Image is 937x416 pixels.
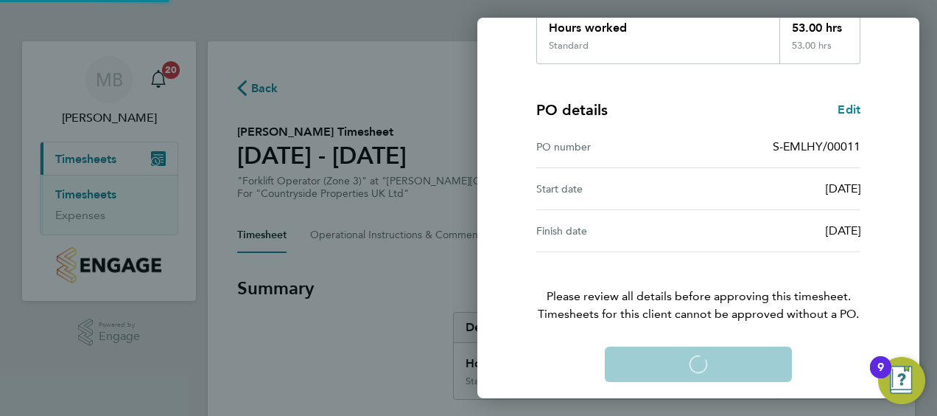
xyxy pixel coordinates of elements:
[878,357,925,404] button: Open Resource Center, 9 new notifications
[519,252,878,323] p: Please review all details before approving this timesheet.
[536,222,698,240] div: Finish date
[536,100,608,120] h4: PO details
[536,180,698,198] div: Start date
[779,40,860,63] div: 53.00 hrs
[698,222,860,240] div: [DATE]
[519,305,878,323] span: Timesheets for this client cannot be approved without a PO.
[549,40,589,52] div: Standard
[779,7,860,40] div: 53.00 hrs
[537,7,779,40] div: Hours worked
[838,103,860,117] span: Edit
[536,138,698,156] div: PO number
[773,139,860,153] span: S-EMLHY/00011
[698,180,860,198] div: [DATE]
[877,367,884,386] div: 9
[838,101,860,119] a: Edit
